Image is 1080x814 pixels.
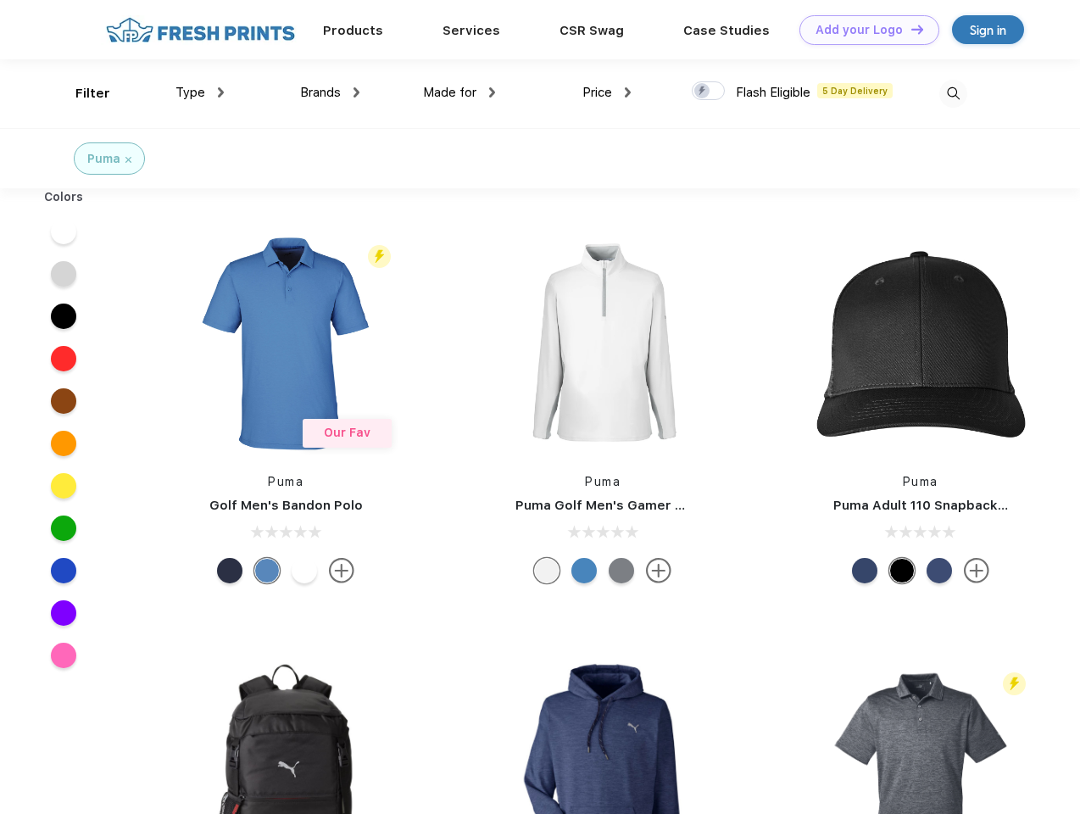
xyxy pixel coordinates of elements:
[927,558,952,583] div: Peacoat Qut Shd
[585,475,621,488] a: Puma
[443,23,500,38] a: Services
[609,558,634,583] div: Quiet Shade
[323,23,383,38] a: Products
[31,188,97,206] div: Colors
[534,558,559,583] div: Bright White
[646,558,671,583] img: more.svg
[268,475,303,488] a: Puma
[952,15,1024,44] a: Sign in
[125,157,131,163] img: filter_cancel.svg
[329,558,354,583] img: more.svg
[903,475,938,488] a: Puma
[515,498,783,513] a: Puma Golf Men's Gamer Golf Quarter-Zip
[817,83,893,98] span: 5 Day Delivery
[87,150,120,168] div: Puma
[1003,672,1026,695] img: flash_active_toggle.svg
[217,558,242,583] div: Navy Blazer
[354,87,359,98] img: dropdown.png
[852,558,877,583] div: Peacoat with Qut Shd
[939,80,967,108] img: desktop_search.svg
[582,85,612,100] span: Price
[489,87,495,98] img: dropdown.png
[292,558,317,583] div: Bright White
[889,558,915,583] div: Pma Blk Pma Blk
[101,15,300,45] img: fo%20logo%202.webp
[300,85,341,100] span: Brands
[490,231,715,456] img: func=resize&h=266
[175,85,205,100] span: Type
[368,245,391,268] img: flash_active_toggle.svg
[209,498,363,513] a: Golf Men's Bandon Polo
[808,231,1033,456] img: func=resize&h=266
[559,23,624,38] a: CSR Swag
[173,231,398,456] img: func=resize&h=266
[324,426,370,439] span: Our Fav
[423,85,476,100] span: Made for
[625,87,631,98] img: dropdown.png
[970,20,1006,40] div: Sign in
[218,87,224,98] img: dropdown.png
[75,84,110,103] div: Filter
[964,558,989,583] img: more.svg
[816,23,903,37] div: Add your Logo
[254,558,280,583] div: Lake Blue
[736,85,810,100] span: Flash Eligible
[911,25,923,34] img: DT
[571,558,597,583] div: Bright Cobalt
